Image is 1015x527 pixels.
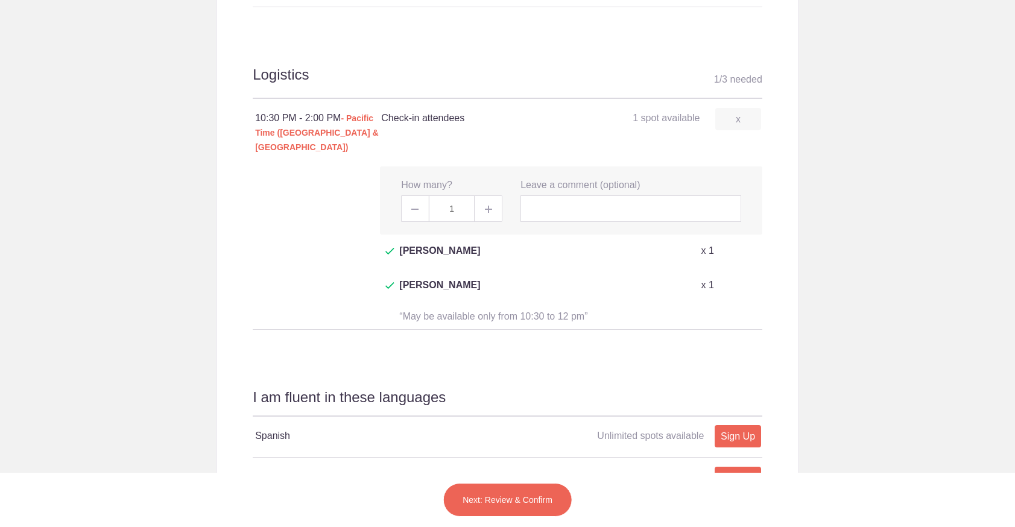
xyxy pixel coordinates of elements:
div: 10:30 PM - 2:00 PM [255,111,381,154]
h2: Logistics [253,65,762,99]
h2: I am fluent in these languages [253,387,762,417]
img: Check dark green [385,248,394,255]
h4: Check-in attendees [381,111,571,125]
p: x 1 [701,278,713,292]
span: / [719,74,722,84]
a: x [715,108,761,130]
a: Sign Up [715,425,761,447]
button: Next: Review & Confirm [443,483,572,517]
label: Leave a comment (optional) [520,178,640,192]
span: 1 spot available [633,113,700,123]
label: How many? [401,178,452,192]
h4: Spanish [255,429,507,443]
span: Unlimited spots available [597,431,704,441]
span: [PERSON_NAME] [399,278,480,307]
img: Plus gray [485,206,492,213]
p: x 1 [701,244,713,258]
span: Unlimited spots available [597,472,704,482]
img: Check dark green [385,282,394,289]
span: “May be available only from 10:30 to 12 pm” [399,311,587,321]
h4: Mandarin [255,470,507,484]
span: - Pacific Time ([GEOGRAPHIC_DATA] & [GEOGRAPHIC_DATA]) [255,113,379,152]
div: 1 3 needed [714,71,762,89]
a: Sign Up [715,467,761,489]
img: Minus gray [411,209,419,210]
span: [PERSON_NAME] [399,244,480,273]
